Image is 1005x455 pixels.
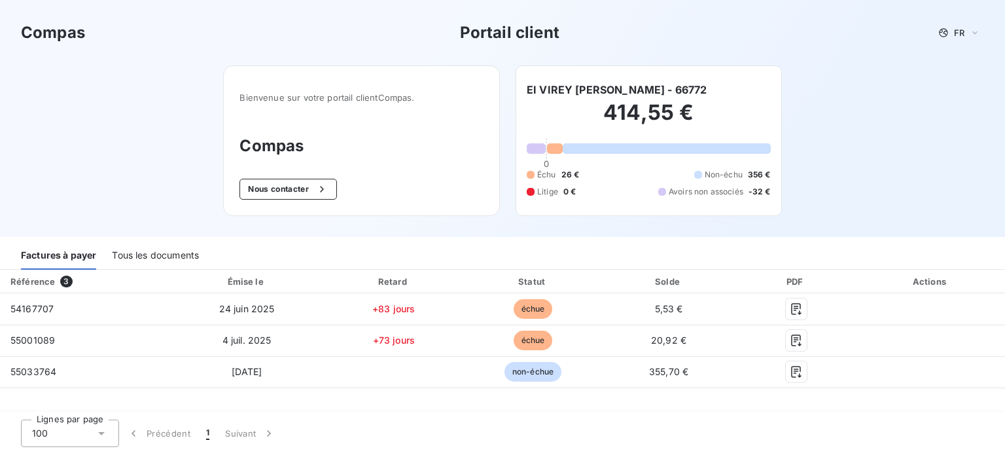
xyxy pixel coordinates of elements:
span: 3 [60,276,72,287]
h6: EI VIREY [PERSON_NAME] - 66772 [527,82,707,98]
span: 4 juil. 2025 [222,335,272,346]
h2: 414,55 € [527,100,771,139]
span: 24 juin 2025 [219,303,275,314]
div: Tous les documents [112,242,199,270]
button: Nous contacter [239,179,336,200]
h3: Portail client [460,21,559,45]
span: 55001089 [10,335,55,346]
button: Suivant [217,420,283,447]
span: 0 [544,158,549,169]
span: -32 € [749,186,771,198]
div: Émise le [173,275,321,288]
span: 100 [32,427,48,440]
button: Précédent [119,420,198,447]
span: Avoirs non associés [669,186,743,198]
span: non-échue [504,362,561,382]
div: PDF [738,275,853,288]
span: +73 jours [373,335,415,346]
div: Factures à payer [21,242,96,270]
span: 1 [206,427,209,440]
span: Bienvenue sur votre portail client Compas . [239,92,484,103]
div: Solde [605,275,733,288]
span: [DATE] [232,366,262,377]
h3: Compas [239,134,484,158]
span: 0 € [563,186,576,198]
span: Non-échu [705,169,743,181]
span: Litige [537,186,558,198]
span: échue [514,299,553,319]
span: +83 jours [372,303,415,314]
div: Retard [326,275,461,288]
div: Statut [467,275,599,288]
span: Échu [537,169,556,181]
h3: Compas [21,21,85,45]
span: 5,53 € [655,303,683,314]
span: FR [954,27,964,38]
span: 55033764 [10,366,56,377]
span: 54167707 [10,303,54,314]
div: Référence [10,276,55,287]
span: 355,70 € [649,366,688,377]
button: 1 [198,420,217,447]
div: Actions [859,275,1002,288]
span: 356 € [748,169,771,181]
span: échue [514,331,553,350]
span: 26 € [561,169,580,181]
span: 20,92 € [651,335,686,346]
